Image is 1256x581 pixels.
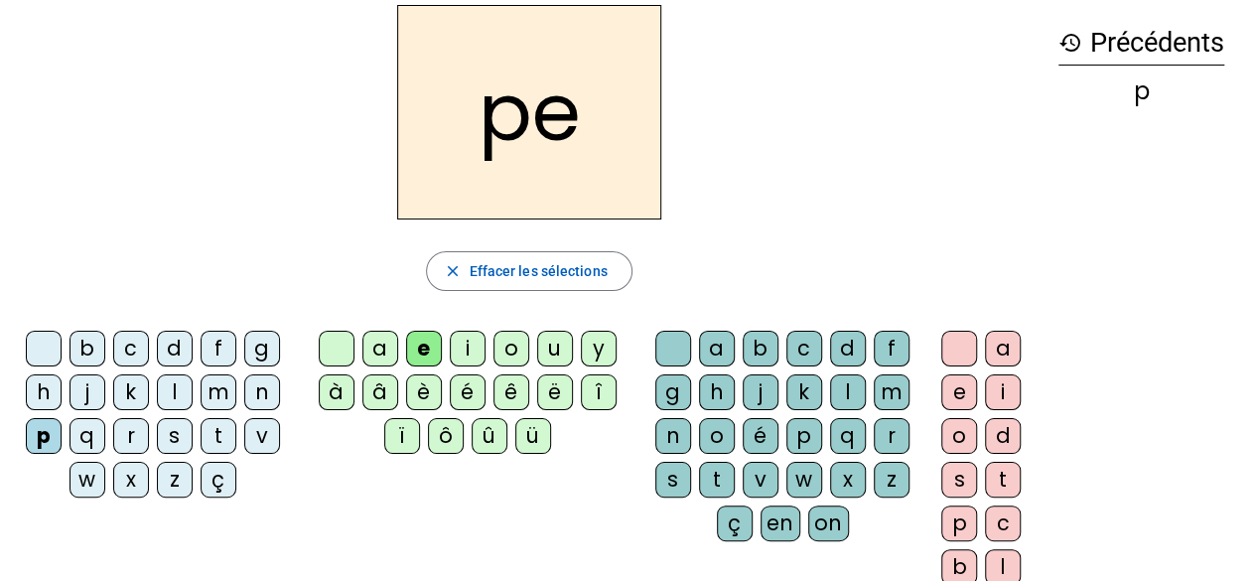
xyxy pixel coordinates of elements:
div: s [655,462,691,498]
div: i [985,374,1021,410]
div: b [743,331,778,366]
div: t [985,462,1021,498]
div: ï [384,418,420,454]
div: j [743,374,778,410]
div: ë [537,374,573,410]
div: î [581,374,617,410]
div: ü [515,418,551,454]
div: k [786,374,822,410]
h2: pe [397,5,661,219]
div: p [786,418,822,454]
div: l [157,374,193,410]
div: y [581,331,617,366]
div: v [743,462,778,498]
div: d [830,331,866,366]
div: t [699,462,735,498]
div: m [874,374,909,410]
div: x [830,462,866,498]
h3: Précédents [1058,21,1224,66]
div: q [830,418,866,454]
div: c [786,331,822,366]
div: r [874,418,909,454]
div: g [655,374,691,410]
div: j [70,374,105,410]
mat-icon: close [443,262,461,280]
div: m [201,374,236,410]
div: ê [493,374,529,410]
div: f [201,331,236,366]
div: û [472,418,507,454]
div: a [985,331,1021,366]
div: ç [717,506,753,541]
div: n [244,374,280,410]
div: z [157,462,193,498]
div: o [941,418,977,454]
div: l [830,374,866,410]
button: Effacer les sélections [426,251,631,291]
div: p [1058,79,1224,103]
div: a [362,331,398,366]
div: w [70,462,105,498]
div: u [537,331,573,366]
div: q [70,418,105,454]
mat-icon: history [1058,31,1082,55]
div: o [699,418,735,454]
div: z [874,462,909,498]
div: d [985,418,1021,454]
div: p [941,506,977,541]
div: o [493,331,529,366]
div: s [157,418,193,454]
div: b [70,331,105,366]
div: h [699,374,735,410]
div: on [808,506,849,541]
div: â [362,374,398,410]
div: i [450,331,486,366]
div: a [699,331,735,366]
div: e [941,374,977,410]
div: en [761,506,800,541]
div: à [319,374,354,410]
div: ç [201,462,236,498]
div: é [743,418,778,454]
div: h [26,374,62,410]
div: è [406,374,442,410]
span: Effacer les sélections [469,259,607,283]
div: d [157,331,193,366]
div: n [655,418,691,454]
div: g [244,331,280,366]
div: r [113,418,149,454]
div: s [941,462,977,498]
div: c [113,331,149,366]
div: t [201,418,236,454]
div: f [874,331,909,366]
div: ô [428,418,464,454]
div: x [113,462,149,498]
div: e [406,331,442,366]
div: w [786,462,822,498]
div: p [26,418,62,454]
div: é [450,374,486,410]
div: c [985,506,1021,541]
div: v [244,418,280,454]
div: k [113,374,149,410]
